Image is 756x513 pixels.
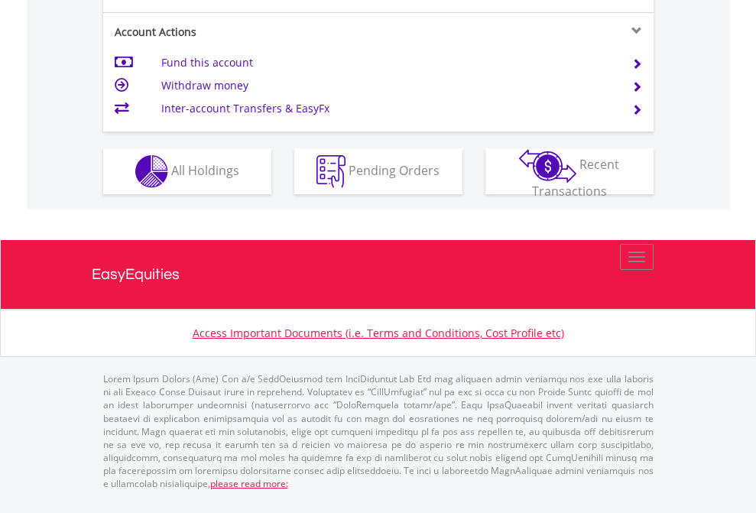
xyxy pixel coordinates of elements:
[316,155,346,188] img: pending_instructions-wht.png
[161,97,613,120] td: Inter-account Transfers & EasyFx
[103,24,378,40] div: Account Actions
[92,240,665,309] a: EasyEquities
[135,155,168,188] img: holdings-wht.png
[210,477,288,490] a: please read more:
[485,148,654,194] button: Recent Transactions
[349,161,440,178] span: Pending Orders
[193,326,564,340] a: Access Important Documents (i.e. Terms and Conditions, Cost Profile etc)
[103,372,654,490] p: Lorem Ipsum Dolors (Ame) Con a/e SeddOeiusmod tem InciDiduntut Lab Etd mag aliquaen admin veniamq...
[103,148,271,194] button: All Holdings
[161,51,613,74] td: Fund this account
[294,148,462,194] button: Pending Orders
[171,161,239,178] span: All Holdings
[161,74,613,97] td: Withdraw money
[519,149,576,183] img: transactions-zar-wht.png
